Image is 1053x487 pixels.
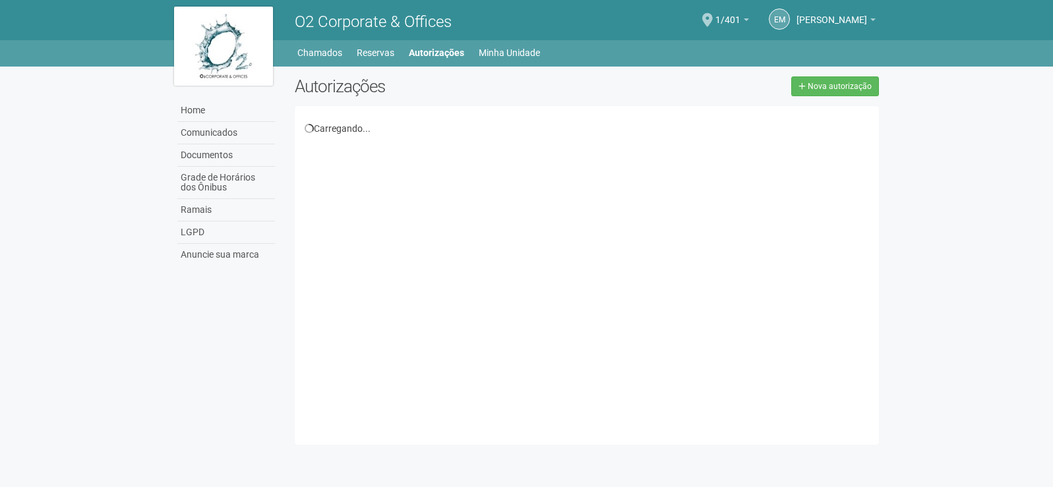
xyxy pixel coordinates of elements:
[177,100,275,122] a: Home
[177,244,275,266] a: Anuncie sua marca
[808,82,872,91] span: Nova autorização
[769,9,790,30] a: EM
[797,16,876,27] a: [PERSON_NAME]
[295,76,577,96] h2: Autorizações
[174,7,273,86] img: logo.jpg
[177,144,275,167] a: Documentos
[357,43,394,62] a: Reservas
[177,221,275,244] a: LGPD
[177,199,275,221] a: Ramais
[297,43,342,62] a: Chamados
[479,43,540,62] a: Minha Unidade
[797,2,867,25] span: Eloisa Mazoni Guntzel
[409,43,464,62] a: Autorizações
[305,123,870,134] div: Carregando...
[715,16,749,27] a: 1/401
[791,76,879,96] a: Nova autorização
[177,167,275,199] a: Grade de Horários dos Ônibus
[295,13,452,31] span: O2 Corporate & Offices
[715,2,740,25] span: 1/401
[177,122,275,144] a: Comunicados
